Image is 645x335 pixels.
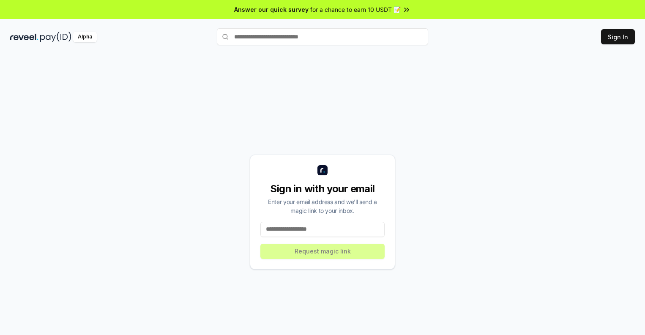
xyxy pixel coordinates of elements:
[40,32,71,42] img: pay_id
[260,197,385,215] div: Enter your email address and we’ll send a magic link to your inbox.
[234,5,309,14] span: Answer our quick survey
[601,29,635,44] button: Sign In
[310,5,401,14] span: for a chance to earn 10 USDT 📝
[10,32,38,42] img: reveel_dark
[260,182,385,196] div: Sign in with your email
[317,165,328,175] img: logo_small
[73,32,97,42] div: Alpha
